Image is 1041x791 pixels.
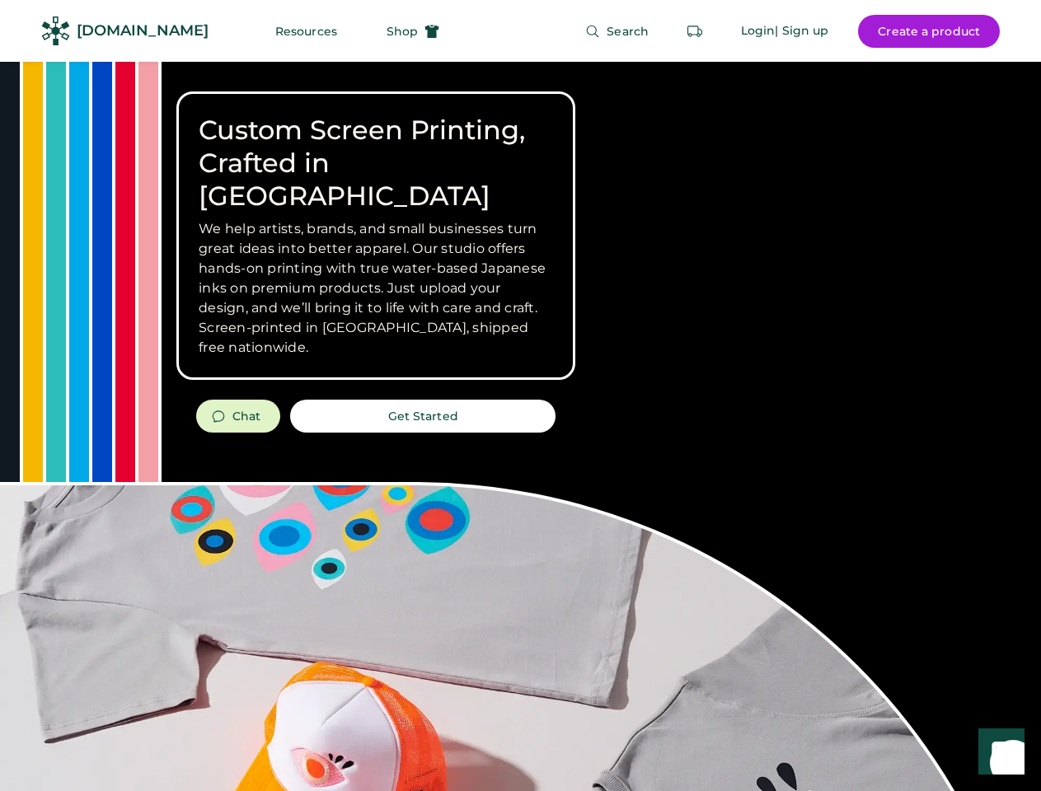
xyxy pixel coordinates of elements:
span: Shop [387,26,418,37]
button: Retrieve an order [678,15,711,48]
iframe: Front Chat [963,717,1034,788]
div: [DOMAIN_NAME] [77,21,209,41]
h3: We help artists, brands, and small businesses turn great ideas into better apparel. Our studio of... [199,219,553,358]
h1: Custom Screen Printing, Crafted in [GEOGRAPHIC_DATA] [199,114,553,213]
img: Rendered Logo - Screens [41,16,70,45]
button: Create a product [858,15,1000,48]
button: Shop [367,15,459,48]
button: Search [565,15,668,48]
button: Get Started [290,400,556,433]
div: | Sign up [775,23,828,40]
div: Login [741,23,776,40]
button: Resources [256,15,357,48]
span: Search [607,26,649,37]
button: Chat [196,400,280,433]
